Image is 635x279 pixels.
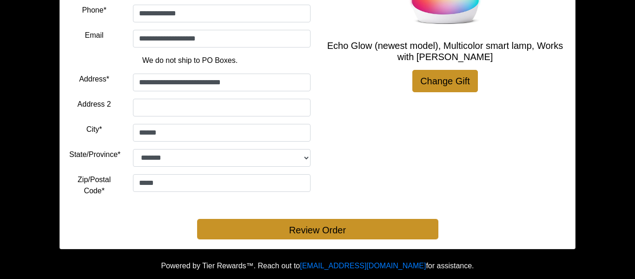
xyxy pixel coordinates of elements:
label: Address* [79,74,109,85]
h5: Echo Glow (newest model), Multicolor smart lamp, Works with [PERSON_NAME] [324,40,566,62]
label: State/Province* [69,149,120,160]
a: Change Gift [412,70,478,92]
a: [EMAIL_ADDRESS][DOMAIN_NAME] [300,262,426,270]
label: Email [85,30,104,41]
label: Phone* [82,5,106,16]
label: Address 2 [78,99,111,110]
p: We do not ship to PO Boxes. [76,55,304,66]
label: Zip/Postal Code* [69,174,119,197]
button: Review Order [197,219,438,239]
span: Powered by Tier Rewards™. Reach out to for assistance. [161,262,474,270]
label: City* [86,124,102,135]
